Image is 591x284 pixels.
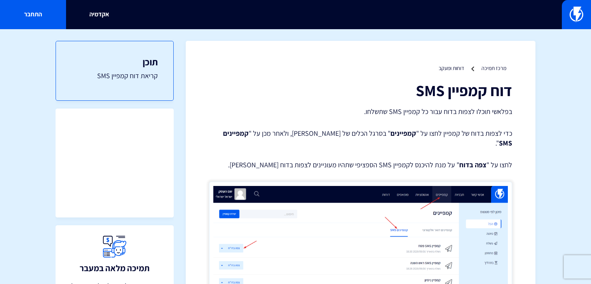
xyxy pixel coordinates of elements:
[209,128,512,148] p: כדי לצפות בדוח של קמפיין לחצו על " " בסרגל הכלים של [PERSON_NAME], ולאחר מכן על " ".
[209,82,512,99] h1: דוח קמפיין SMS
[121,6,471,24] input: חיפוש מהיר...
[209,107,512,117] p: בפלאשי תוכלו לצפות בדוח עבור כל קמפיין SMS שתשלחו.
[80,263,150,273] h3: תמיכה מלאה במעבר
[481,65,506,72] a: מרכז תמיכה
[71,57,158,67] h3: תוכן
[209,160,512,170] p: לחצו על " " על מנת להיכנס לקמפיין SMS הספציפי שתהיו מעוניינים לצפות בדוח [PERSON_NAME].
[71,71,158,81] a: קריאת דוח קמפיין SMS
[391,129,416,138] strong: קמפיינים
[439,65,464,72] a: דוחות ומעקב
[459,160,486,169] strong: צפה בדוח
[223,129,512,148] strong: קמפיינים SMS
